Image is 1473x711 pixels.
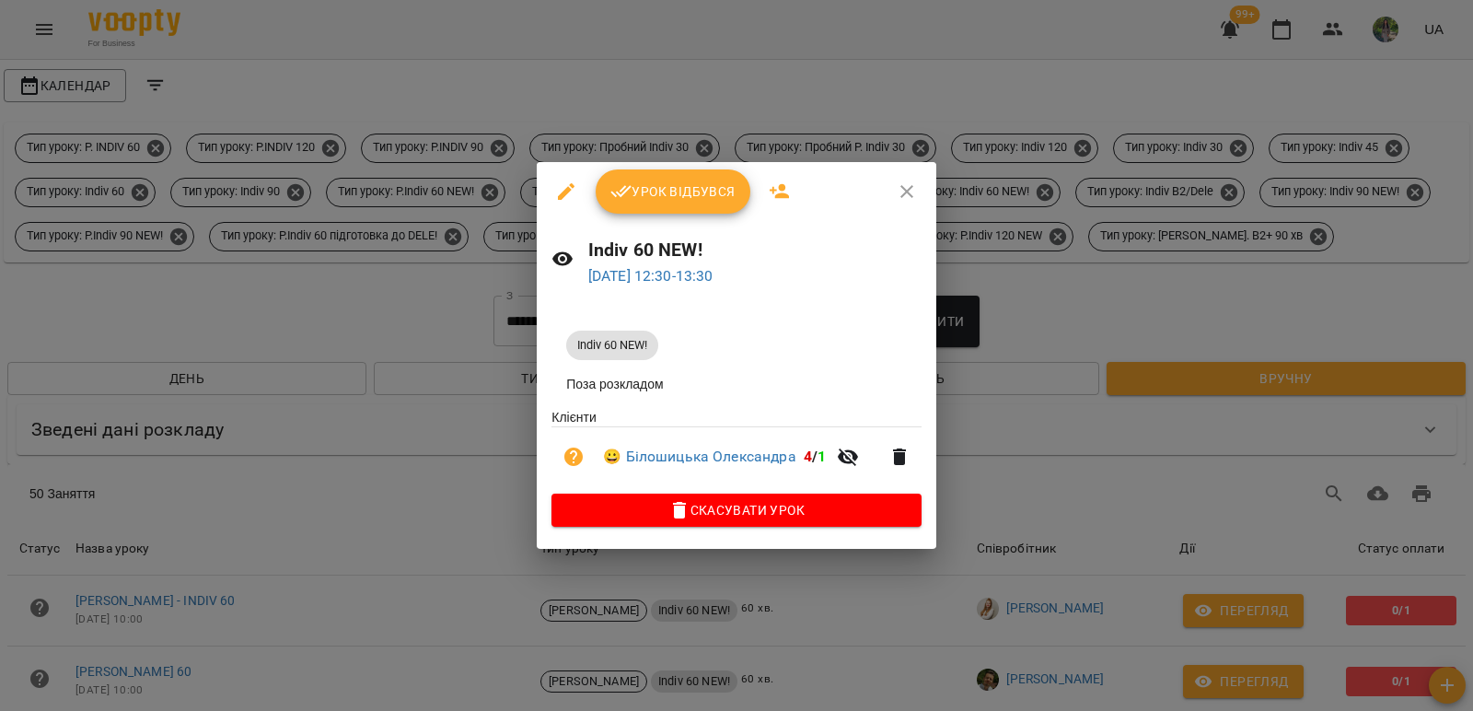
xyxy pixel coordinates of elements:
a: [DATE] 12:30-13:30 [588,267,713,285]
button: Візит ще не сплачено. Додати оплату? [551,435,596,479]
h6: Indiv 60 NEW! [588,236,922,264]
li: Поза розкладом [551,367,921,401]
ul: Клієнти [551,408,921,494]
button: Урок відбувся [596,169,750,214]
button: Скасувати Урок [551,494,921,527]
span: 4 [804,448,812,465]
span: 1 [818,448,826,465]
span: Урок відбувся [610,181,736,203]
a: 😀 Білошицька Олександра [603,446,795,468]
b: / [804,448,826,465]
span: Indiv 60 NEW! [566,337,658,354]
span: Скасувати Урок [566,499,906,521]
